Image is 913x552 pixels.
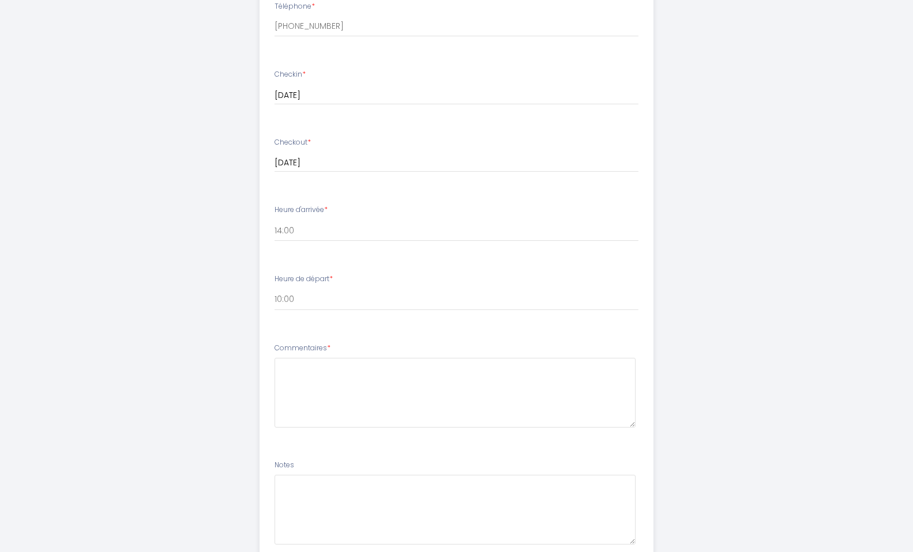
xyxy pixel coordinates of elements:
label: Heure de départ [275,274,333,285]
label: Notes [275,460,294,471]
label: Commentaires [275,343,330,354]
label: Heure d'arrivée [275,205,328,215]
label: Téléphone [275,1,315,12]
label: Checkin [275,69,306,80]
label: Checkout [275,137,311,148]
